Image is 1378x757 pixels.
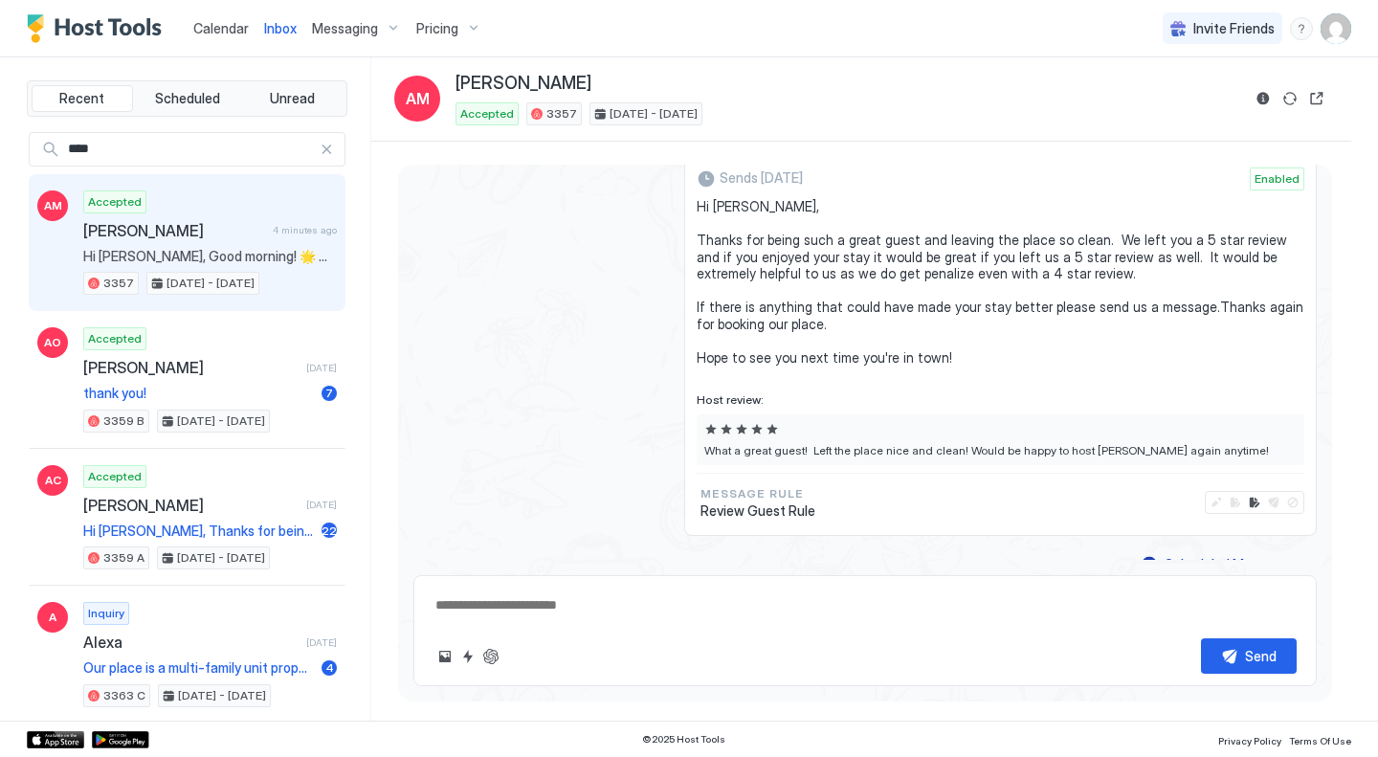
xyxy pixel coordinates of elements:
[704,443,1297,457] span: What a great guest! Left the place nice and clean! Would be happy to host [PERSON_NAME] again any...
[83,496,299,515] span: [PERSON_NAME]
[44,334,61,351] span: AO
[178,687,266,704] span: [DATE] - [DATE]
[1321,13,1351,44] div: User profile
[1289,729,1351,749] a: Terms Of Use
[137,85,238,112] button: Scheduled
[155,90,220,107] span: Scheduled
[103,687,145,704] span: 3363 C
[103,412,144,430] span: 3359 B
[83,221,265,240] span: [PERSON_NAME]
[1305,87,1328,110] button: Open reservation
[27,14,170,43] a: Host Tools Logo
[83,385,314,402] span: thank you!
[45,472,61,489] span: AC
[1245,493,1264,512] button: Edit rule
[325,386,333,400] span: 7
[83,633,299,652] span: Alexa
[264,20,297,36] span: Inbox
[325,660,334,675] span: 4
[60,133,320,166] input: Input Field
[177,549,265,567] span: [DATE] - [DATE]
[59,90,104,107] span: Recent
[32,85,133,112] button: Recent
[1278,87,1301,110] button: Sync reservation
[193,20,249,36] span: Calendar
[1201,638,1297,674] button: Send
[83,523,314,540] span: Hi [PERSON_NAME], Thanks for being such a great guest and leaving the place so clean. We left you...
[177,412,265,430] span: [DATE] - [DATE]
[433,645,456,668] button: Upload image
[322,523,337,538] span: 22
[49,609,56,626] span: A
[456,73,591,95] span: [PERSON_NAME]
[83,659,314,677] span: Our place is a multi-family unit property, but all units have their own private entrances and do ...
[1255,170,1300,188] span: Enabled
[273,224,337,236] span: 4 minutes ago
[306,499,337,511] span: [DATE]
[546,105,577,122] span: 3357
[270,90,315,107] span: Unread
[479,645,502,668] button: ChatGPT Auto Reply
[103,549,144,567] span: 3359 A
[88,468,142,485] span: Accepted
[312,20,378,37] span: Messaging
[1245,646,1277,666] div: Send
[456,645,479,668] button: Quick reply
[1165,554,1295,574] div: Scheduled Messages
[406,87,430,110] span: AM
[88,330,142,347] span: Accepted
[1218,735,1281,746] span: Privacy Policy
[720,169,803,187] span: Sends [DATE]
[697,392,1304,407] span: Host review:
[700,502,815,520] span: Review Guest Rule
[1290,17,1313,40] div: menu
[241,85,343,112] button: Unread
[610,105,698,122] span: [DATE] - [DATE]
[1252,87,1275,110] button: Reservation information
[700,485,815,502] span: Message Rule
[1139,551,1317,577] button: Scheduled Messages
[1289,735,1351,746] span: Terms Of Use
[92,731,149,748] a: Google Play Store
[1218,729,1281,749] a: Privacy Policy
[103,275,134,292] span: 3357
[193,18,249,38] a: Calendar
[83,248,337,265] span: Hi [PERSON_NAME], Good morning! 🌟 🌟 We hope your trip was great. Just a friendly reminder that [D...
[416,20,458,37] span: Pricing
[306,362,337,374] span: [DATE]
[27,80,347,117] div: tab-group
[88,605,124,622] span: Inquiry
[264,18,297,38] a: Inbox
[44,197,62,214] span: AM
[306,636,337,649] span: [DATE]
[460,105,514,122] span: Accepted
[642,733,725,746] span: © 2025 Host Tools
[1193,20,1275,37] span: Invite Friends
[88,193,142,211] span: Accepted
[83,358,299,377] span: [PERSON_NAME]
[27,731,84,748] a: App Store
[697,198,1304,366] span: Hi [PERSON_NAME], Thanks for being such a great guest and leaving the place so clean. We left you...
[167,275,255,292] span: [DATE] - [DATE]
